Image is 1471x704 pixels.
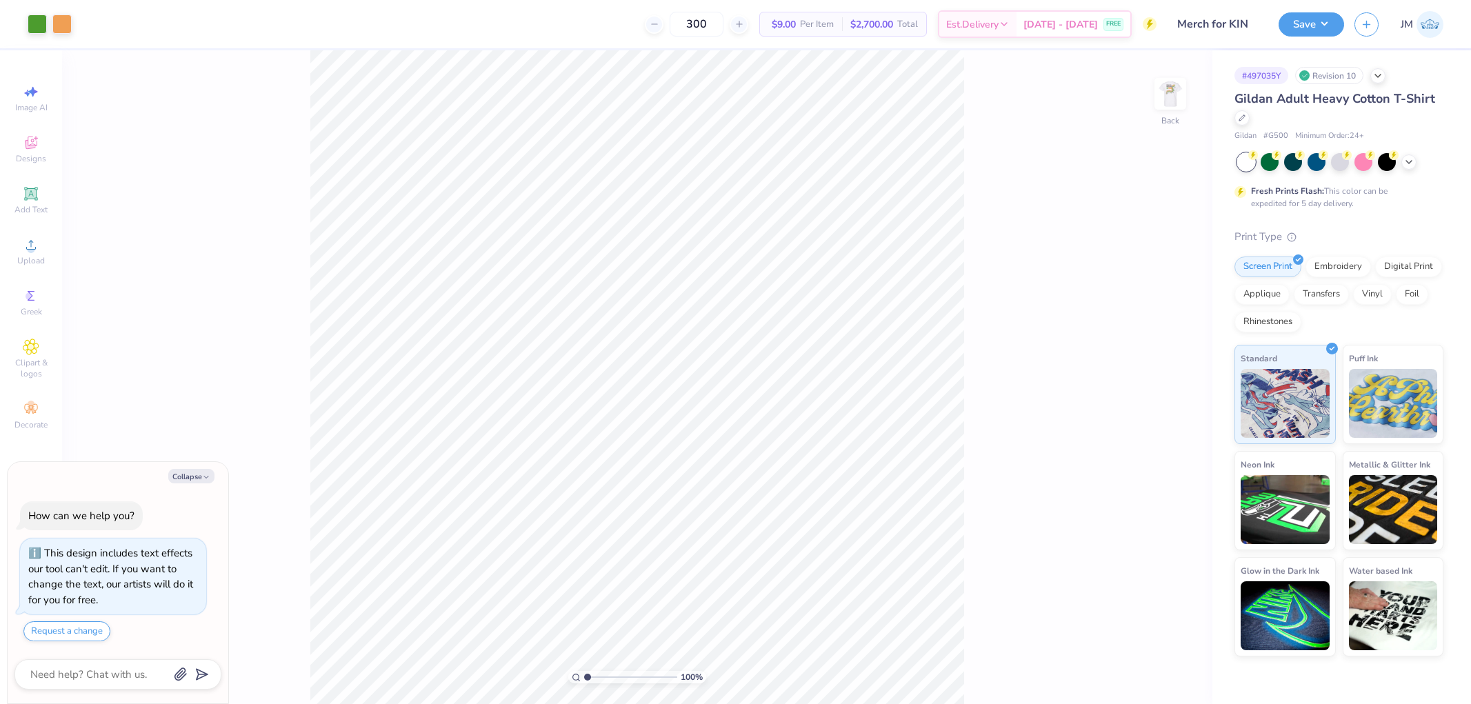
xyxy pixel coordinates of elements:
div: Foil [1396,284,1428,305]
div: Digital Print [1375,257,1442,277]
strong: Fresh Prints Flash: [1251,185,1324,197]
span: Glow in the Dark Ink [1241,563,1319,578]
img: Glow in the Dark Ink [1241,581,1330,650]
div: This color can be expedited for 5 day delivery. [1251,185,1421,210]
button: Save [1279,12,1344,37]
div: # 497035Y [1234,67,1288,84]
span: Upload [17,255,45,266]
span: Water based Ink [1349,563,1412,578]
button: Collapse [168,469,214,483]
div: Back [1161,114,1179,127]
input: – – [670,12,723,37]
img: Back [1157,80,1184,108]
div: Print Type [1234,229,1443,245]
img: Standard [1241,369,1330,438]
span: Minimum Order: 24 + [1295,130,1364,142]
div: Screen Print [1234,257,1301,277]
span: Metallic & Glitter Ink [1349,457,1430,472]
span: $2,700.00 [850,17,893,32]
img: Puff Ink [1349,369,1438,438]
span: Clipart & logos [7,357,55,379]
img: Neon Ink [1241,475,1330,544]
div: Transfers [1294,284,1349,305]
span: [DATE] - [DATE] [1023,17,1098,32]
span: Neon Ink [1241,457,1274,472]
span: Gildan [1234,130,1257,142]
img: Joshua Macky Gaerlan [1417,11,1443,38]
span: FREE [1106,19,1121,29]
span: Total [897,17,918,32]
span: Designs [16,153,46,164]
div: Rhinestones [1234,312,1301,332]
span: $9.00 [768,17,796,32]
span: Puff Ink [1349,351,1378,365]
span: Per Item [800,17,834,32]
img: Water based Ink [1349,581,1438,650]
div: This design includes text effects our tool can't edit. If you want to change the text, our artist... [28,546,193,607]
span: Gildan Adult Heavy Cotton T-Shirt [1234,90,1435,107]
span: 100 % [681,671,703,683]
input: Untitled Design [1167,10,1268,38]
span: # G500 [1263,130,1288,142]
div: Embroidery [1305,257,1371,277]
div: How can we help you? [28,509,134,523]
div: Revision 10 [1295,67,1363,84]
span: Est. Delivery [946,17,999,32]
span: Standard [1241,351,1277,365]
span: Decorate [14,419,48,430]
span: JM [1401,17,1413,32]
div: Vinyl [1353,284,1392,305]
a: JM [1401,11,1443,38]
button: Request a change [23,621,110,641]
img: Metallic & Glitter Ink [1349,475,1438,544]
span: Add Text [14,204,48,215]
span: Image AI [15,102,48,113]
div: Applique [1234,284,1290,305]
span: Greek [21,306,42,317]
